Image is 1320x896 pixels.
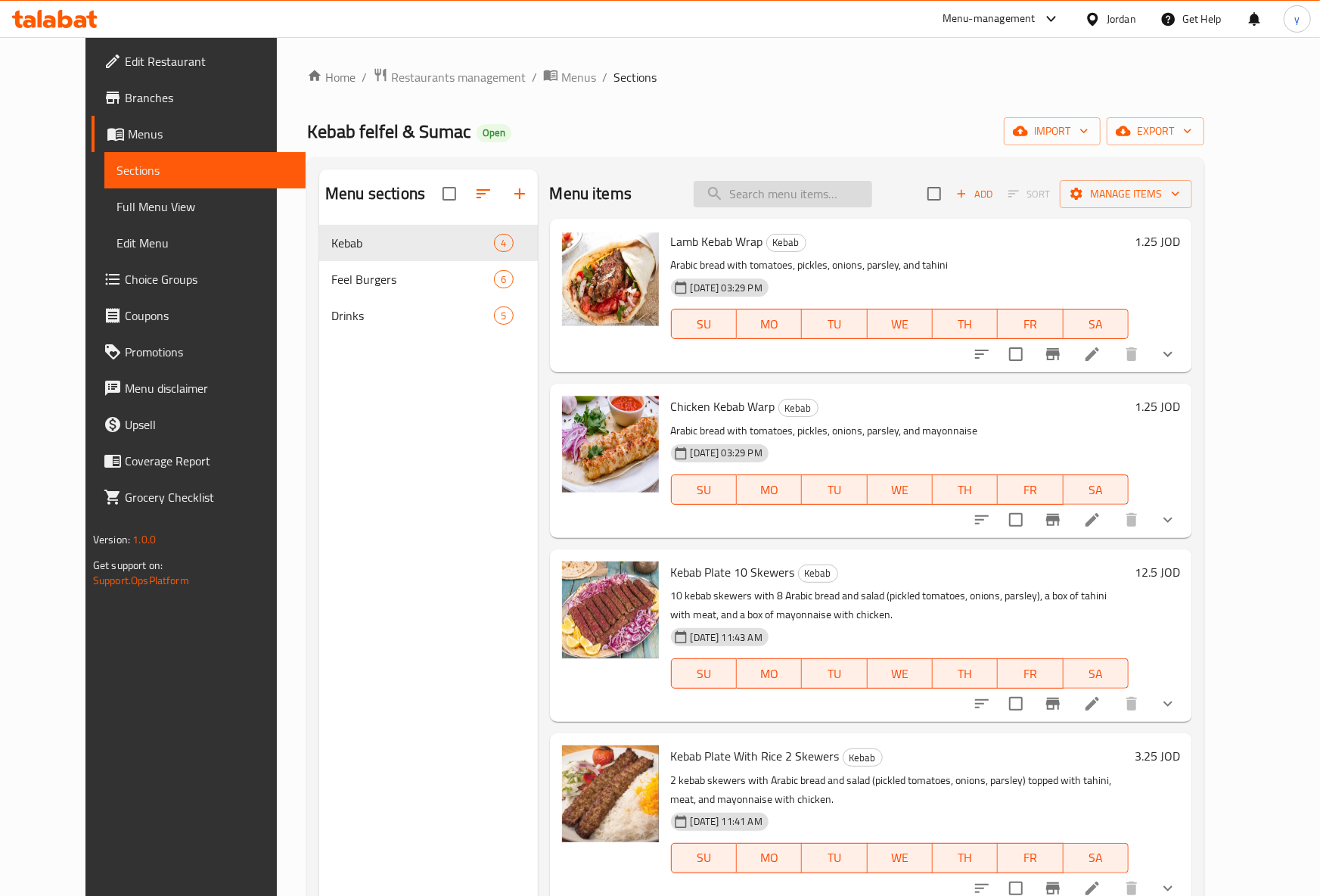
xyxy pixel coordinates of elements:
[678,847,731,869] span: SU
[766,234,806,252] div: Kebab
[737,474,802,505] button: MO
[331,270,494,288] span: Feel Burgers
[104,188,306,225] a: Full Menu View
[671,474,737,505] button: SU
[125,306,294,325] span: Coupons
[494,234,513,252] div: items
[685,630,769,645] span: [DATE] 11:43 AM
[125,488,294,506] span: Grocery Checklist
[307,114,471,148] span: Kebab felfel & Sumac
[1159,695,1177,713] svg: Show Choices
[325,182,425,205] h2: Menu sections
[1035,336,1071,372] button: Branch-specific-item
[802,843,867,873] button: TU
[495,309,512,323] span: 5
[92,116,306,152] a: Menus
[128,125,294,143] span: Menus
[1004,847,1057,869] span: FR
[868,474,933,505] button: WE
[532,68,537,86] li: /
[933,843,998,873] button: TH
[1064,309,1129,339] button: SA
[799,565,837,582] span: Kebab
[808,313,861,335] span: TU
[1064,474,1129,505] button: SA
[93,571,189,590] a: Support.OpsPlatform
[1107,11,1136,27] div: Jordan
[671,586,1129,624] p: 10 kebab skewers with 8 Arabic bread and salad (pickled tomatoes, onions, parsley), a box of tahi...
[562,396,659,493] img: Chicken Kebab Warp
[116,198,294,216] span: Full Menu View
[92,79,306,116] a: Branches
[802,658,867,689] button: TU
[767,234,806,251] span: Kebab
[477,124,511,142] div: Open
[92,370,306,406] a: Menu disclaimer
[562,231,659,328] img: Lamb Kebab Wrap
[319,225,537,261] div: Kebab4
[125,415,294,434] span: Upsell
[964,502,1000,538] button: sort-choices
[1072,185,1180,204] span: Manage items
[998,658,1063,689] button: FR
[561,68,596,86] span: Menus
[671,230,763,253] span: Lamb Kebab Wrap
[502,176,538,212] button: Add section
[737,658,802,689] button: MO
[116,161,294,179] span: Sections
[933,474,998,505] button: TH
[808,847,861,869] span: TU
[779,400,818,417] span: Kebab
[1004,663,1057,685] span: FR
[92,261,306,297] a: Choice Groups
[1150,336,1186,372] button: show more
[562,745,659,842] img: Kebab Plate With Rice 2 Skewers
[1113,336,1150,372] button: delete
[125,379,294,397] span: Menu disclaimer
[874,479,927,501] span: WE
[737,843,802,873] button: MO
[1159,511,1177,529] svg: Show Choices
[743,663,796,685] span: MO
[543,67,596,87] a: Menus
[685,814,769,829] span: [DATE] 11:41 AM
[874,663,927,685] span: WE
[125,52,294,70] span: Edit Restaurant
[843,749,882,767] span: Kebab
[939,479,992,501] span: TH
[93,555,163,575] span: Get support on:
[1004,117,1101,145] button: import
[92,43,306,79] a: Edit Restaurant
[495,236,512,250] span: 4
[495,272,512,287] span: 6
[999,182,1060,206] span: Select section first
[1113,686,1150,722] button: delete
[319,219,537,340] nav: Menu sections
[933,658,998,689] button: TH
[939,663,992,685] span: TH
[331,306,494,325] span: Drinks
[743,313,796,335] span: MO
[92,334,306,370] a: Promotions
[494,270,513,288] div: items
[1064,843,1129,873] button: SA
[477,126,511,139] span: Open
[737,309,802,339] button: MO
[843,748,883,767] div: Kebab
[494,306,513,325] div: items
[1000,688,1032,720] span: Select to update
[1107,117,1204,145] button: export
[802,474,867,505] button: TU
[1083,511,1101,529] a: Edit menu item
[671,745,840,767] span: Kebab Plate With Rice 2 Skewers
[671,843,737,873] button: SU
[362,68,367,86] li: /
[950,182,999,206] span: Add item
[1159,345,1177,363] svg: Show Choices
[678,479,731,501] span: SU
[331,234,494,252] span: Kebab
[778,399,818,417] div: Kebab
[602,68,607,86] li: /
